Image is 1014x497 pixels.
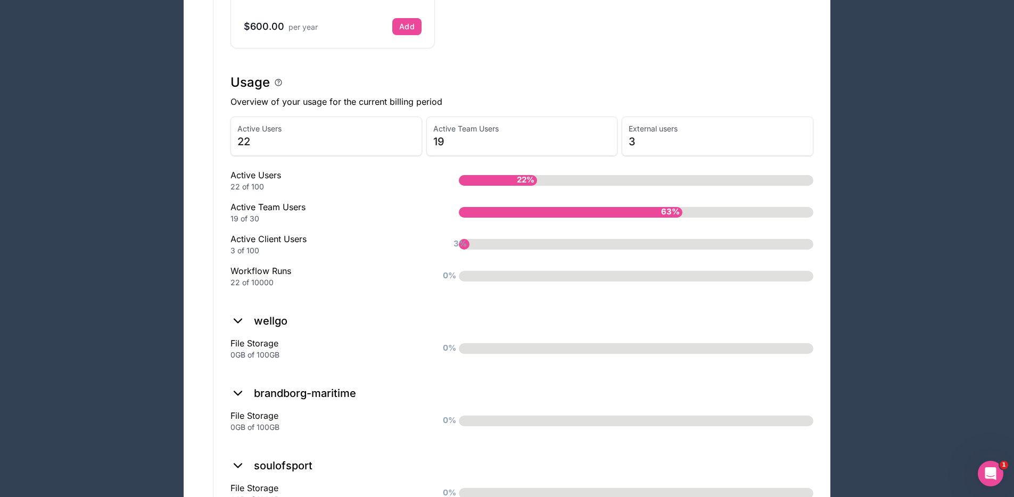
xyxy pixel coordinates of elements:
span: 19 [433,134,611,149]
div: 3 of 100 [230,245,425,256]
span: 1 [1000,461,1008,469]
div: Active Client Users [230,233,425,256]
h2: soulofsport [254,458,312,473]
span: Active Users [237,123,415,134]
h1: Usage [230,74,270,91]
div: File Storage [230,337,425,360]
span: per year [288,22,318,31]
span: Active Team Users [433,123,611,134]
span: 3% [451,235,469,253]
button: Add [392,18,422,35]
div: 22 of 10000 [230,277,425,288]
span: External users [629,123,806,134]
span: 22% [514,171,537,189]
h2: brandborg-maritime [254,386,356,401]
div: Workflow Runs [230,264,425,288]
div: Add [399,22,415,31]
iframe: Intercom live chat [978,461,1003,486]
span: 22 [237,134,415,149]
h2: wellgo [254,313,287,328]
span: 3 [629,134,806,149]
span: 0% [440,267,459,285]
p: Overview of your usage for the current billing period [230,95,813,108]
div: File Storage [230,409,425,433]
div: 19 of 30 [230,213,425,224]
span: $600.00 [244,21,284,32]
span: 63% [658,203,682,221]
div: 0GB of 100GB [230,422,425,433]
span: 0% [440,339,459,357]
div: Active Users [230,169,425,192]
div: 22 of 100 [230,181,425,192]
div: Active Team Users [230,201,425,224]
div: 0GB of 100GB [230,350,425,360]
span: 0% [440,412,459,429]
